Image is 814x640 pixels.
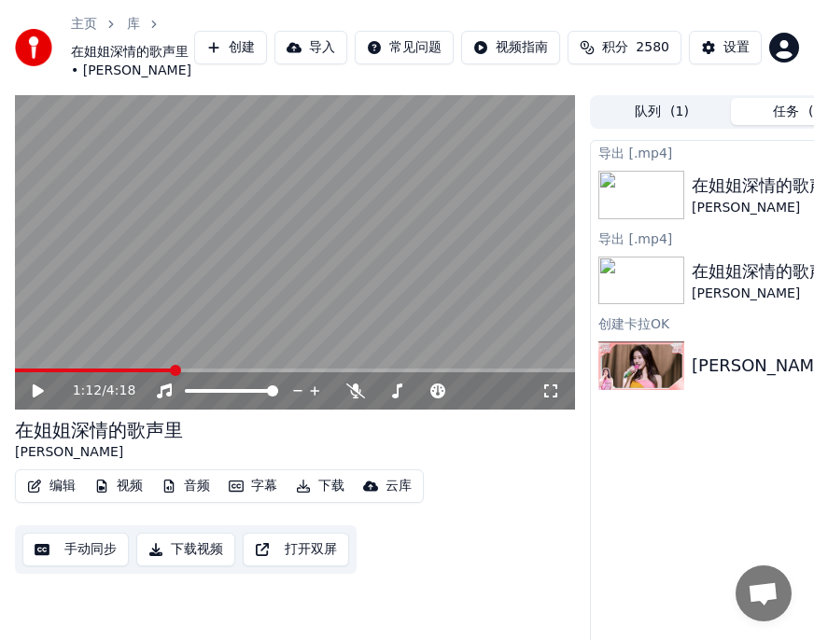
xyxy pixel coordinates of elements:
div: / [73,382,118,400]
div: 云库 [386,477,412,495]
div: 在姐姐深情的歌声里 [15,417,183,443]
button: 字幕 [221,473,285,499]
button: 视频 [87,473,150,499]
div: 设置 [723,38,750,57]
button: 积分2580 [568,31,681,64]
button: 设置 [689,31,762,64]
span: 1:12 [73,382,102,400]
span: ( 1 ) [670,103,689,121]
button: 下载视频 [136,533,235,566]
div: 打開聊天 [736,565,792,621]
nav: breadcrumb [71,15,194,80]
button: 常见问题 [355,31,454,64]
button: 导入 [274,31,347,64]
span: 4:18 [106,382,135,400]
button: 音频 [154,473,218,499]
button: 编辑 [20,473,83,499]
button: 创建 [194,31,267,64]
span: 积分 [602,38,628,57]
button: 视频指南 [461,31,560,64]
a: 库 [127,15,140,34]
span: 2580 [636,38,669,57]
button: 下载 [288,473,352,499]
button: 打开双屏 [243,533,349,566]
span: 在姐姐深情的歌声里 • [PERSON_NAME] [71,43,194,80]
a: 主页 [71,15,97,34]
img: youka [15,29,52,66]
button: 手动同步 [22,533,129,566]
div: [PERSON_NAME] [15,443,183,462]
button: 队列 [593,98,731,125]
